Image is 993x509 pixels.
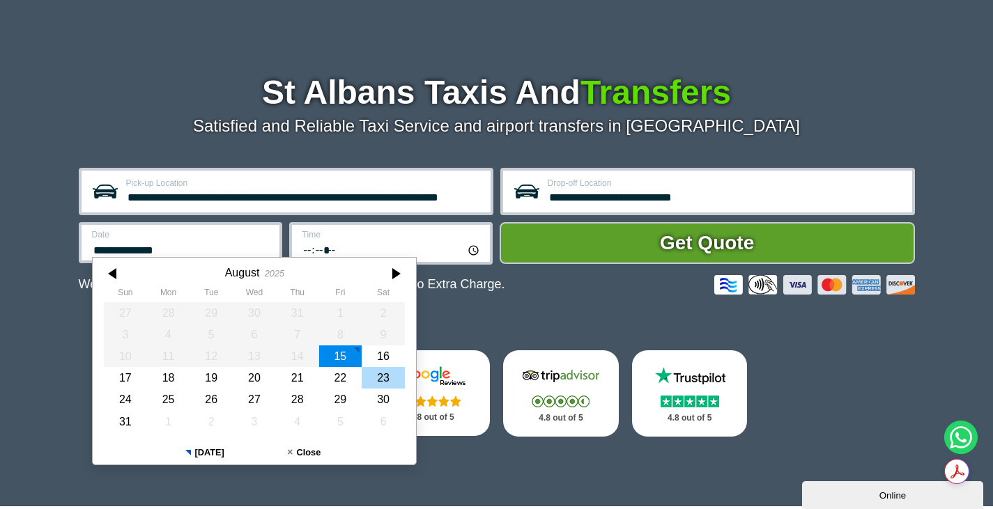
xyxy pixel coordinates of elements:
[190,302,233,324] div: 29 July 2025
[503,350,619,437] a: Tripadvisor Stars 4.8 out of 5
[146,288,190,302] th: Monday
[318,302,362,324] div: 01 August 2025
[647,409,732,427] p: 4.8 out of 5
[648,366,732,386] img: Trustpilot
[190,411,233,432] div: 02 September 2025
[224,266,259,279] div: August
[190,367,233,389] div: 19 August 2025
[548,179,904,187] label: Drop-off Location
[233,324,276,345] div: 06 August 2025
[403,396,461,407] img: Stars
[155,441,254,464] button: [DATE]
[390,409,475,426] p: 4.8 out of 5
[146,324,190,345] div: 04 August 2025
[500,222,915,264] button: Get Quote
[264,268,284,279] div: 2025
[345,277,505,291] span: The Car at No Extra Charge.
[318,367,362,389] div: 22 August 2025
[318,324,362,345] div: 08 August 2025
[146,367,190,389] div: 18 August 2025
[190,389,233,410] div: 26 August 2025
[275,302,318,324] div: 31 July 2025
[275,367,318,389] div: 21 August 2025
[254,441,354,464] button: Close
[275,324,318,345] div: 07 August 2025
[79,116,915,136] p: Satisfied and Reliable Taxi Service and airport transfers in [GEOGRAPHIC_DATA]
[233,389,276,410] div: 27 August 2025
[233,411,276,432] div: 03 September 2025
[362,389,405,410] div: 30 August 2025
[275,288,318,302] th: Thursday
[104,288,147,302] th: Sunday
[318,288,362,302] th: Friday
[233,288,276,302] th: Wednesday
[104,302,147,324] div: 27 July 2025
[233,367,276,389] div: 20 August 2025
[518,409,603,427] p: 4.8 out of 5
[79,76,915,109] h1: St Albans Taxis And
[146,302,190,324] div: 28 July 2025
[146,411,190,432] div: 01 September 2025
[92,230,271,239] label: Date
[714,275,915,295] img: Credit And Debit Cards
[632,350,748,437] a: Trustpilot Stars 4.8 out of 5
[146,345,190,367] div: 11 August 2025
[519,366,603,386] img: Tripadvisor
[661,396,719,407] img: Stars
[190,345,233,367] div: 12 August 2025
[318,389,362,410] div: 29 August 2025
[302,230,482,239] label: Time
[275,411,318,432] div: 04 September 2025
[802,478,986,509] iframe: chat widget
[233,345,276,367] div: 13 August 2025
[362,345,405,367] div: 16 August 2025
[104,389,147,410] div: 24 August 2025
[362,324,405,345] div: 09 August 2025
[362,302,405,324] div: 02 August 2025
[275,345,318,367] div: 14 August 2025
[318,411,362,432] div: 05 September 2025
[318,345,362,367] div: 15 August 2025
[374,350,490,436] a: Google Stars 4.8 out of 5
[104,324,147,345] div: 03 August 2025
[580,74,731,111] span: Transfers
[362,288,405,302] th: Saturday
[190,324,233,345] div: 05 August 2025
[126,179,482,187] label: Pick-up Location
[362,411,405,432] div: 06 September 2025
[275,389,318,410] div: 28 August 2025
[146,389,190,410] div: 25 August 2025
[104,367,147,389] div: 17 August 2025
[79,277,505,292] p: We Now Accept Card & Contactless Payment In
[104,411,147,432] div: 31 August 2025
[190,288,233,302] th: Tuesday
[362,367,405,389] div: 23 August 2025
[233,302,276,324] div: 30 July 2025
[104,345,147,367] div: 10 August 2025
[390,366,474,386] img: Google
[532,396,590,407] img: Stars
